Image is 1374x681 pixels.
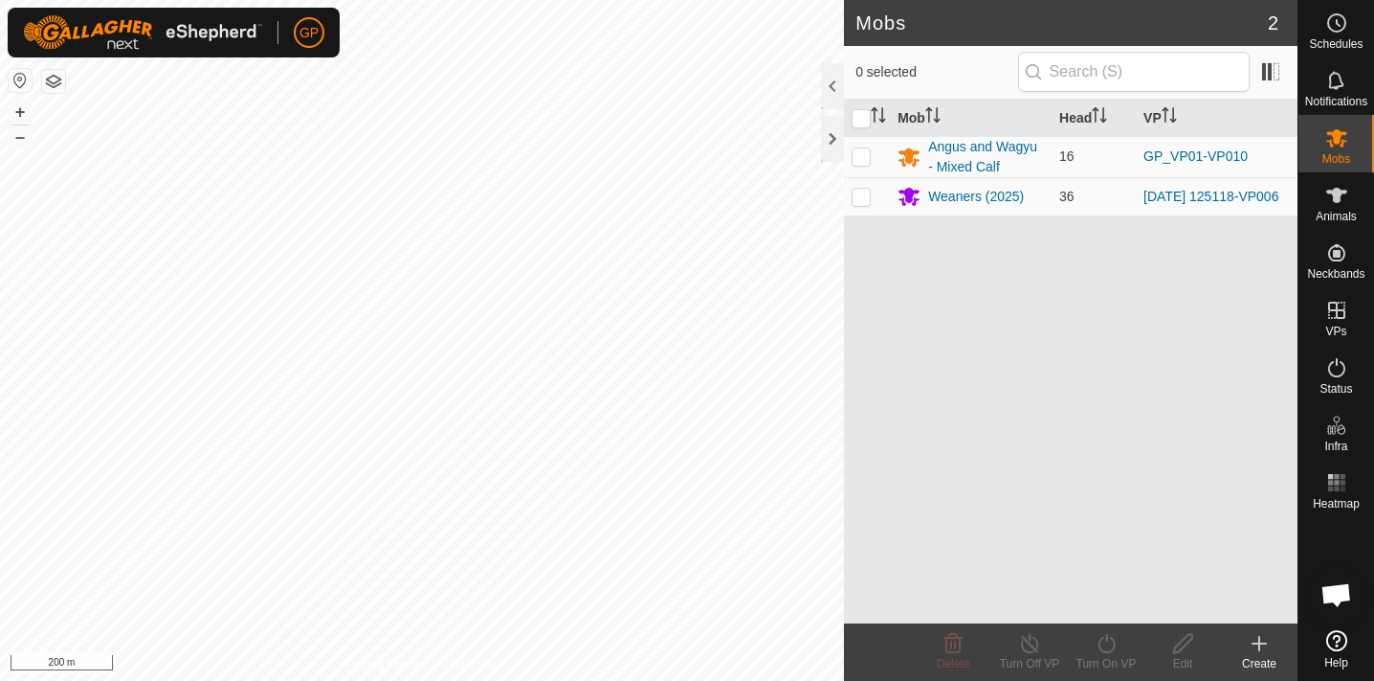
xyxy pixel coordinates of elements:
[1136,100,1297,137] th: VP
[1221,655,1297,672] div: Create
[1052,100,1136,137] th: Head
[925,110,941,125] p-sorticon: Activate to sort
[299,23,319,43] span: GP
[1068,655,1144,672] div: Turn On VP
[1298,623,1374,676] a: Help
[855,62,1017,82] span: 0 selected
[1324,657,1348,669] span: Help
[1143,189,1278,204] a: [DATE] 125118-VP006
[441,656,498,673] a: Contact Us
[871,110,886,125] p-sorticon: Activate to sort
[1319,383,1352,395] span: Status
[937,657,970,670] span: Delete
[9,125,32,148] button: –
[1324,441,1347,452] span: Infra
[1268,9,1278,37] span: 2
[1322,153,1350,165] span: Mobs
[346,656,418,673] a: Privacy Policy
[9,101,32,124] button: +
[9,69,32,92] button: Reset Map
[1309,38,1363,50] span: Schedules
[1305,96,1367,107] span: Notifications
[991,655,1068,672] div: Turn Off VP
[928,137,1044,177] div: Angus and Wagyu - Mixed Calf
[1325,326,1346,337] span: VPs
[1308,566,1365,624] div: Open chat
[928,187,1024,207] div: Weaners (2025)
[42,70,65,93] button: Map Layers
[1059,189,1075,204] span: 36
[1162,110,1177,125] p-sorticon: Activate to sort
[1316,211,1357,222] span: Animals
[1143,148,1248,164] a: GP_VP01-VP010
[1307,268,1364,280] span: Neckbands
[23,15,262,50] img: Gallagher Logo
[855,11,1268,34] h2: Mobs
[1144,655,1221,672] div: Edit
[890,100,1052,137] th: Mob
[1018,52,1250,92] input: Search (S)
[1313,498,1360,510] span: Heatmap
[1059,148,1075,164] span: 16
[1092,110,1107,125] p-sorticon: Activate to sort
